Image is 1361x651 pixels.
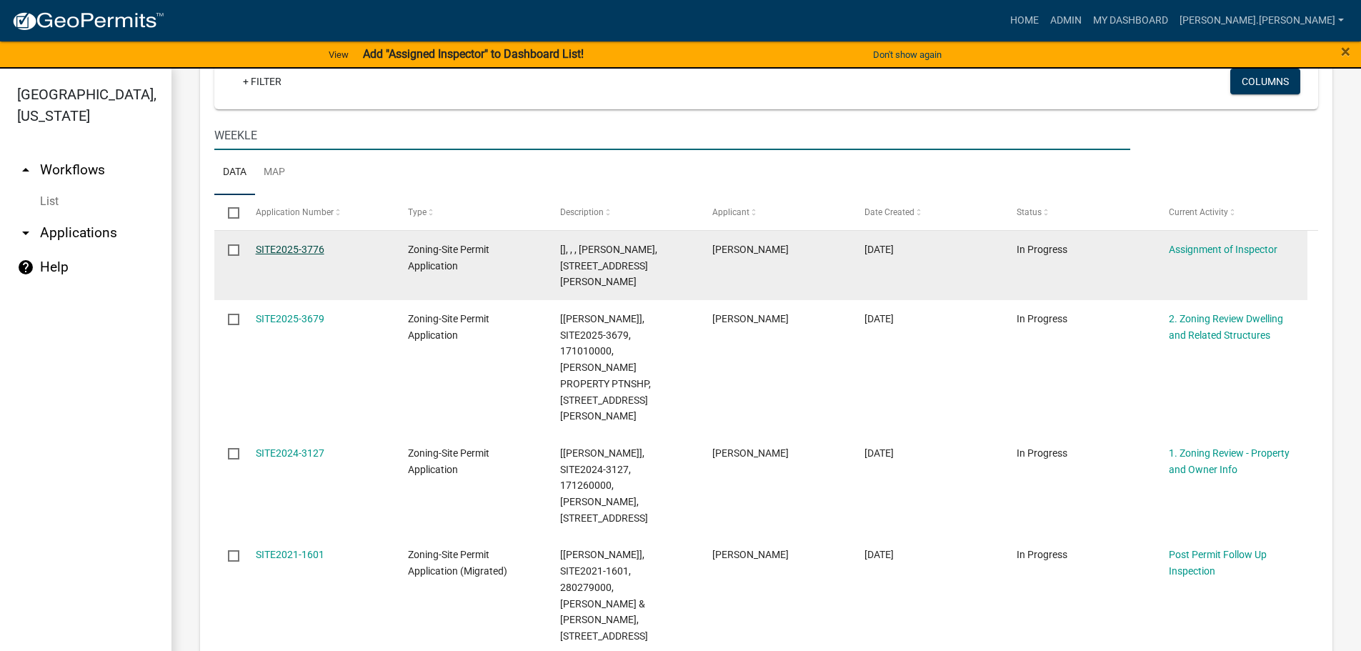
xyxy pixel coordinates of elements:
[256,447,324,459] a: SITE2024-3127
[712,313,789,324] span: Mark Weekley
[560,447,648,524] span: [Alex Lindsay], SITE2024-3127, 171260000, GARTH STENEHJEM, 14340 TRADEWINDS RD
[699,195,851,229] datatable-header-cell: Applicant
[712,244,789,255] span: Mark Weekley
[1169,313,1283,341] a: 2. Zoning Review Dwelling and Related Structures
[1169,207,1228,217] span: Current Activity
[241,195,394,229] datatable-header-cell: Application Number
[231,69,293,94] a: + Filter
[867,43,947,66] button: Don't show again
[864,244,894,255] span: 08/01/2025
[864,549,894,560] span: 09/13/2021
[1169,549,1267,577] a: Post Permit Follow Up Inspection
[214,121,1130,150] input: Search for applications
[408,549,507,577] span: Zoning-Site Permit Application (Migrated)
[1045,7,1087,34] a: Admin
[712,447,789,459] span: Mark Weekley
[214,195,241,229] datatable-header-cell: Select
[1003,195,1155,229] datatable-header-cell: Status
[851,195,1003,229] datatable-header-cell: Date Created
[1017,313,1067,324] span: In Progress
[1017,447,1067,459] span: In Progress
[1004,7,1045,34] a: Home
[256,549,324,560] a: SITE2021-1601
[255,150,294,196] a: Map
[256,244,324,255] a: SITE2025-3776
[560,207,604,217] span: Description
[864,313,894,324] span: 06/09/2025
[256,313,324,324] a: SITE2025-3679
[864,447,894,459] span: 06/18/2024
[547,195,699,229] datatable-header-cell: Description
[864,207,914,217] span: Date Created
[560,549,648,642] span: [Jeff], SITE2021-1601, 280279000, DAVID R & LEANNE S PLADSON, 41286 CO RD 126
[17,224,34,242] i: arrow_drop_down
[1169,244,1277,255] a: Assignment of Inspector
[408,447,489,475] span: Zoning-Site Permit Application
[1341,43,1350,60] button: Close
[1341,41,1350,61] span: ×
[1017,244,1067,255] span: In Progress
[363,47,584,61] strong: Add "Assigned Inspector" to Dashboard List!
[712,549,789,560] span: Mark Weekley
[1169,447,1290,475] a: 1. Zoning Review - Property and Owner Info
[323,43,354,66] a: View
[256,207,334,217] span: Application Number
[394,195,546,229] datatable-header-cell: Type
[560,244,657,288] span: [], , , DANIEL HARBEKE, 19718 MORTON OAKS RD
[560,313,651,422] span: [Tyler Lindsay], SITE2025-3679, 171010000, HARBEKE LK PROPERTY PTNSHP, 19718 MORTON OAKS RD
[1087,7,1174,34] a: My Dashboard
[214,150,255,196] a: Data
[1017,207,1042,217] span: Status
[408,207,427,217] span: Type
[1174,7,1350,34] a: [PERSON_NAME].[PERSON_NAME]
[1017,549,1067,560] span: In Progress
[712,207,749,217] span: Applicant
[408,313,489,341] span: Zoning-Site Permit Application
[408,244,489,272] span: Zoning-Site Permit Application
[1155,195,1307,229] datatable-header-cell: Current Activity
[17,161,34,179] i: arrow_drop_up
[17,259,34,276] i: help
[1230,69,1300,94] button: Columns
